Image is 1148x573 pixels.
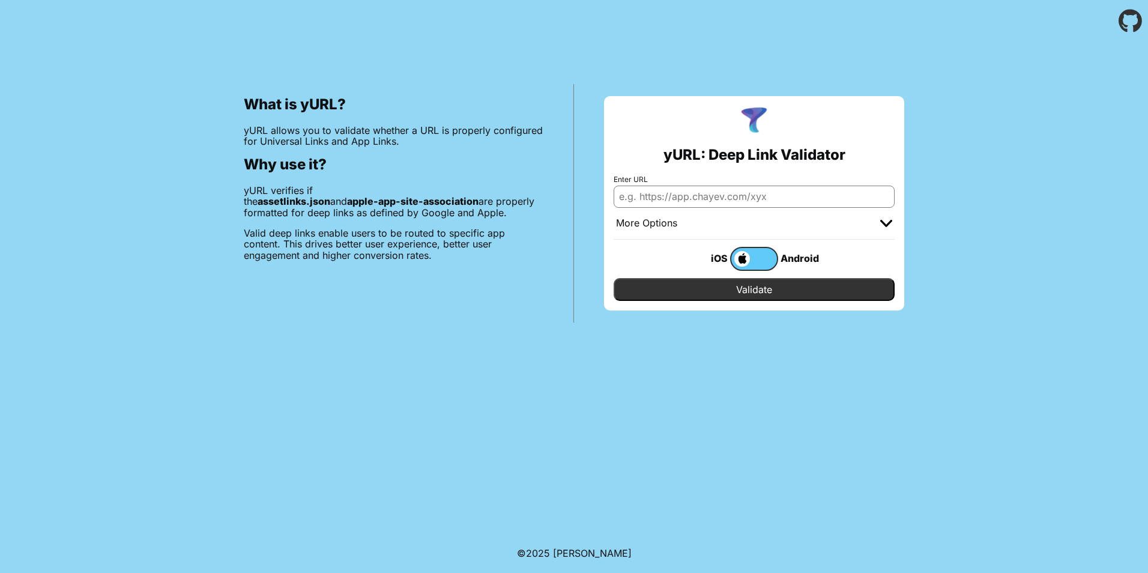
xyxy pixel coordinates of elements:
[347,195,479,207] b: apple-app-site-association
[553,547,632,559] a: Michael Ibragimchayev's Personal Site
[244,156,543,173] h2: Why use it?
[244,185,543,218] p: yURL verifies if the and are properly formatted for deep links as defined by Google and Apple.
[244,228,543,261] p: Valid deep links enable users to be routed to specific app content. This drives better user exper...
[258,195,330,207] b: assetlinks.json
[880,220,892,227] img: chevron
[616,217,677,229] div: More Options
[244,125,543,147] p: yURL allows you to validate whether a URL is properly configured for Universal Links and App Links.
[614,278,895,301] input: Validate
[244,96,543,113] h2: What is yURL?
[739,106,770,137] img: yURL Logo
[682,250,730,266] div: iOS
[614,175,895,184] label: Enter URL
[517,533,632,573] footer: ©
[526,547,550,559] span: 2025
[663,147,845,163] h2: yURL: Deep Link Validator
[778,250,826,266] div: Android
[614,186,895,207] input: e.g. https://app.chayev.com/xyx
